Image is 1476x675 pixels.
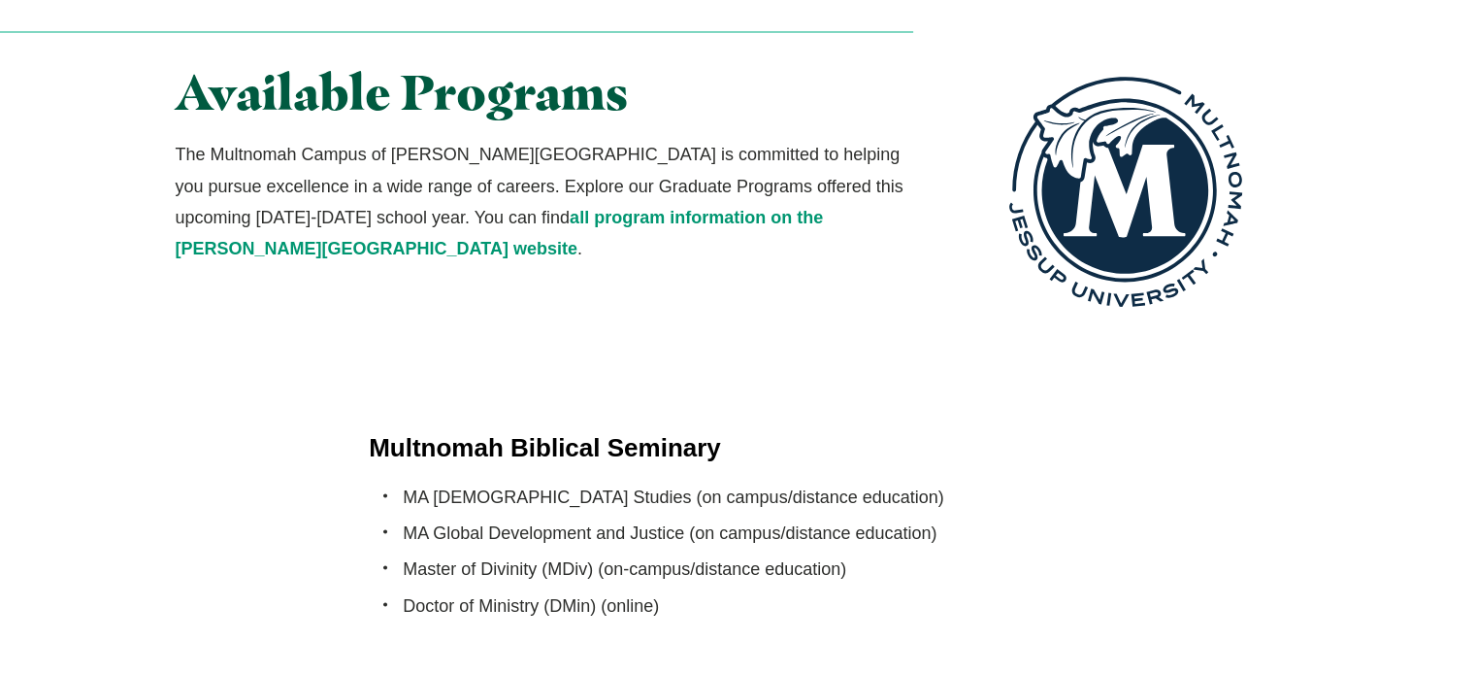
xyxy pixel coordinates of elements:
[403,481,1107,512] li: MA [DEMOGRAPHIC_DATA] Studies (on campus/distance education)
[369,429,1107,464] h4: Multnomah Biblical Seminary
[176,65,914,118] h2: Available Programs
[176,138,914,264] p: The Multnomah Campus of [PERSON_NAME][GEOGRAPHIC_DATA] is committed to helping you pursue excelle...
[403,553,1107,584] li: Master of Divinity (MDiv) (on-campus/distance education)
[403,517,1107,548] li: MA Global Development and Justice (on campus/distance education)
[403,590,1107,621] li: Doctor of Ministry (DMin) (online)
